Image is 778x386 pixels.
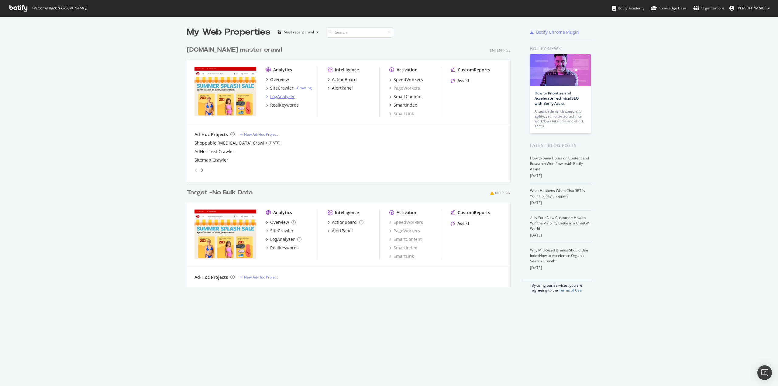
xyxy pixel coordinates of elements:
div: Overview [270,219,289,225]
div: ActionBoard [332,77,357,83]
div: - [295,85,312,91]
a: RealKeywords [266,245,299,251]
div: AI search demands speed and agility, yet multi-step technical workflows take time and effort. Tha... [535,109,586,128]
a: [DATE] [269,140,281,145]
div: CustomReports [458,210,490,216]
a: AlertPanel [328,85,353,91]
a: Sitemap Crawler [194,157,228,163]
a: ActionBoard [328,77,357,83]
div: Activation [397,67,418,73]
a: Why Mid-Sized Brands Should Use IndexNow to Accelerate Organic Search Growth [530,248,588,264]
div: Knowledge Base [651,5,687,11]
a: AlertPanel [328,228,353,234]
a: SmartLink [389,253,414,259]
div: New Ad-Hoc Project [244,132,278,137]
button: Most recent crawl [275,27,321,37]
img: How to Prioritize and Accelerate Technical SEO with Botify Assist [530,54,591,86]
div: angle-left [192,166,200,175]
a: SmartLink [389,111,414,117]
button: [PERSON_NAME] [725,3,775,13]
div: SiteCrawler [270,85,294,91]
a: LogAnalyzer [266,236,301,242]
a: How to Prioritize and Accelerate Technical SEO with Botify Assist [535,91,579,106]
div: Enterprise [490,48,511,53]
a: SiteCrawler [266,228,294,234]
a: LogAnalyzer [266,94,295,100]
a: CustomReports [451,210,490,216]
div: Ad-Hoc Projects [194,132,228,138]
div: grid [187,38,515,287]
div: Botify Academy [612,5,644,11]
div: Intelligence [335,210,359,216]
div: [DATE] [530,200,591,206]
div: [DATE] [530,265,591,271]
a: New Ad-Hoc Project [239,275,278,280]
div: CustomReports [458,67,490,73]
input: Search [326,27,393,38]
a: Terms of Use [559,288,582,293]
div: SmartContent [394,94,422,100]
a: Overview [266,77,289,83]
a: [DOMAIN_NAME] master crawl [187,46,284,54]
div: RealKeywords [270,102,299,108]
img: targetsecondary.com [194,210,256,259]
div: No Plan [495,190,511,196]
div: New Ad-Hoc Project [244,275,278,280]
a: SmartContent [389,236,422,242]
div: RealKeywords [270,245,299,251]
div: Analytics [273,210,292,216]
a: Shoppable [MEDICAL_DATA] Crawl [194,140,264,146]
span: Welcome back, [PERSON_NAME] ! [32,6,87,11]
a: SmartContent [389,94,422,100]
div: LogAnalyzer [270,94,295,100]
div: Most recent crawl [284,30,314,34]
a: Crawling [297,85,312,91]
div: [DOMAIN_NAME] master crawl [187,46,282,54]
div: Activation [397,210,418,216]
span: Eric Cason [737,5,765,11]
div: Ad-Hoc Projects [194,274,228,280]
a: SiteCrawler- Crawling [266,85,312,91]
a: ActionBoard [328,219,363,225]
a: Botify Chrome Plugin [530,29,579,35]
a: What Happens When ChatGPT Is Your Holiday Shopper? [530,188,585,199]
div: Botify news [530,45,591,52]
a: PageWorkers [389,85,420,91]
a: How to Save Hours on Content and Research Workflows with Botify Assist [530,155,589,172]
div: AlertPanel [332,85,353,91]
a: Assist [451,220,470,227]
div: Analytics [273,67,292,73]
a: Target -No Bulk Data [187,188,255,197]
a: SpeedWorkers [389,219,423,225]
a: SpeedWorkers [389,77,423,83]
a: SmartIndex [389,245,417,251]
div: SpeedWorkers [394,77,423,83]
a: Overview [266,219,296,225]
div: ActionBoard [332,219,357,225]
div: My Web Properties [187,26,270,38]
a: PageWorkers [389,228,420,234]
div: angle-right [200,167,204,173]
a: AdHoc Test Crawler [194,149,234,155]
a: New Ad-Hoc Project [239,132,278,137]
a: Assist [451,78,470,84]
a: SmartIndex [389,102,417,108]
div: Open Intercom Messenger [757,365,772,380]
div: SmartIndex [394,102,417,108]
div: [DATE] [530,173,591,179]
div: LogAnalyzer [270,236,295,242]
div: Botify Chrome Plugin [536,29,579,35]
div: Assist [457,78,470,84]
div: [DATE] [530,233,591,238]
div: By using our Services, you are agreeing to the [522,280,591,293]
a: RealKeywords [266,102,299,108]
